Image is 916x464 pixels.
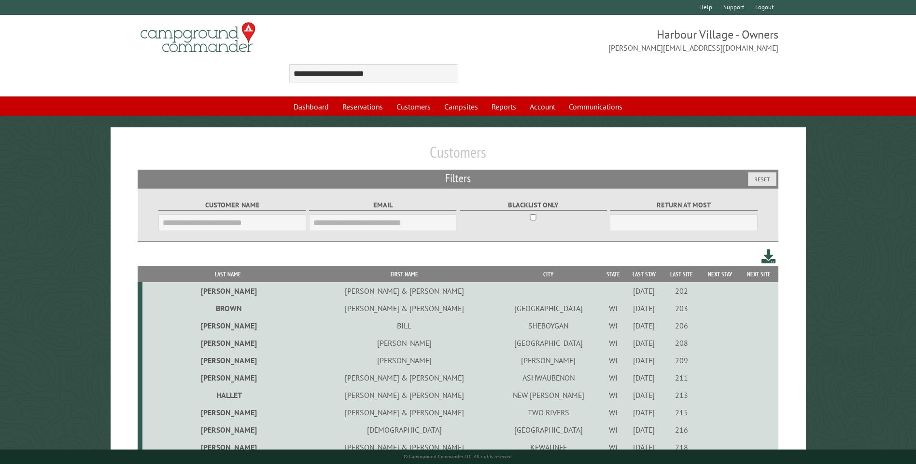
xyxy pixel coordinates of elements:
[142,404,313,421] td: [PERSON_NAME]
[601,334,625,352] td: WI
[288,97,335,116] a: Dashboard
[337,97,389,116] a: Reservations
[142,334,313,352] td: [PERSON_NAME]
[142,438,313,456] td: [PERSON_NAME]
[601,386,625,404] td: WI
[601,369,625,386] td: WI
[313,369,495,386] td: [PERSON_NAME] & [PERSON_NAME]
[663,369,700,386] td: 211
[138,19,258,56] img: Campground Commander
[627,442,662,452] div: [DATE]
[391,97,437,116] a: Customers
[142,317,313,334] td: [PERSON_NAME]
[627,390,662,400] div: [DATE]
[142,352,313,369] td: [PERSON_NAME]
[142,282,313,300] td: [PERSON_NAME]
[313,266,495,283] th: First Name
[601,352,625,369] td: WI
[313,300,495,317] td: [PERSON_NAME] & [PERSON_NAME]
[496,266,601,283] th: City
[496,369,601,386] td: ASHWAUBENON
[142,421,313,438] td: [PERSON_NAME]
[313,438,495,456] td: [PERSON_NAME] & [PERSON_NAME]
[663,404,700,421] td: 215
[663,334,700,352] td: 208
[158,200,306,211] label: Customer Name
[313,386,495,404] td: [PERSON_NAME] & [PERSON_NAME]
[663,438,700,456] td: 218
[627,321,662,330] div: [DATE]
[627,338,662,348] div: [DATE]
[601,404,625,421] td: WI
[563,97,628,116] a: Communications
[460,200,607,211] label: Blacklist only
[313,404,495,421] td: [PERSON_NAME] & [PERSON_NAME]
[740,266,778,283] th: Next Site
[142,300,313,317] td: BROWN
[496,334,601,352] td: [GEOGRAPHIC_DATA]
[627,425,662,435] div: [DATE]
[313,334,495,352] td: [PERSON_NAME]
[627,286,662,296] div: [DATE]
[663,266,700,283] th: Last Site
[309,200,456,211] label: Email
[496,438,601,456] td: KEWAUNEE
[142,369,313,386] td: [PERSON_NAME]
[496,300,601,317] td: [GEOGRAPHIC_DATA]
[663,282,700,300] td: 202
[663,421,700,438] td: 216
[610,200,757,211] label: Return at most
[486,97,522,116] a: Reports
[142,266,313,283] th: Last Name
[627,303,662,313] div: [DATE]
[404,453,513,460] small: © Campground Commander LLC. All rights reserved.
[601,317,625,334] td: WI
[138,170,778,188] h2: Filters
[138,143,778,169] h1: Customers
[627,408,662,417] div: [DATE]
[700,266,739,283] th: Next Stay
[663,317,700,334] td: 206
[625,266,663,283] th: Last Stay
[496,421,601,438] td: [GEOGRAPHIC_DATA]
[313,352,495,369] td: [PERSON_NAME]
[524,97,561,116] a: Account
[601,266,625,283] th: State
[496,404,601,421] td: TWO RIVERS
[748,172,776,186] button: Reset
[496,352,601,369] td: [PERSON_NAME]
[601,421,625,438] td: WI
[761,247,775,265] a: Download this customer list (.csv)
[627,355,662,365] div: [DATE]
[142,386,313,404] td: HALLET
[601,300,625,317] td: WI
[313,317,495,334] td: BILL
[663,300,700,317] td: 203
[663,352,700,369] td: 209
[313,421,495,438] td: [DEMOGRAPHIC_DATA]
[496,317,601,334] td: SHEBOYGAN
[601,438,625,456] td: WI
[663,386,700,404] td: 213
[627,373,662,382] div: [DATE]
[313,282,495,300] td: [PERSON_NAME] & [PERSON_NAME]
[496,386,601,404] td: NEW [PERSON_NAME]
[438,97,484,116] a: Campsites
[458,27,778,54] span: Harbour Village - Owners [PERSON_NAME][EMAIL_ADDRESS][DOMAIN_NAME]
